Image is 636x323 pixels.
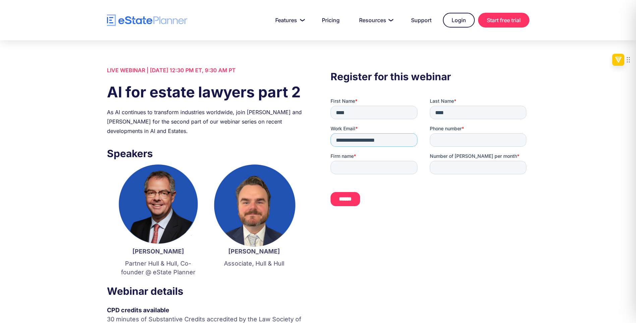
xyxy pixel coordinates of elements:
a: Login [443,13,475,28]
iframe: Form 0 [331,98,529,212]
a: Start free trial [478,13,529,28]
p: Associate, Hull & Hull [213,259,295,268]
a: Support [403,13,440,27]
div: As AI continues to transform industries worldwide, join [PERSON_NAME] and [PERSON_NAME] for the s... [107,107,305,136]
p: Partner Hull & Hull, Co-founder @ eState Planner [117,259,199,277]
a: Pricing [314,13,348,27]
strong: [PERSON_NAME] [132,248,184,255]
strong: CPD credits available [107,307,169,314]
a: Resources [351,13,400,27]
a: Features [267,13,310,27]
h3: Speakers [107,146,305,161]
a: home [107,14,187,26]
h3: Webinar details [107,283,305,299]
h3: Register for this webinar [331,69,529,84]
h1: AI for estate lawyers part 2 [107,82,305,102]
div: LIVE WEBINAR | [DATE] 12:30 PM ET, 9:30 AM PT [107,65,305,75]
strong: [PERSON_NAME] [228,248,280,255]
